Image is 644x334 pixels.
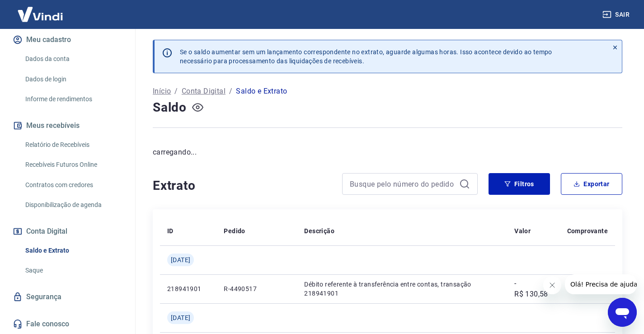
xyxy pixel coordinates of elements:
p: / [174,86,178,97]
a: Contratos com credores [22,176,124,194]
a: Saque [22,261,124,280]
input: Busque pelo número do pedido [350,177,456,191]
p: Saldo e Extrato [236,86,287,97]
a: Informe de rendimentos [22,90,124,108]
p: Pedido [224,226,245,235]
p: R-4490517 [224,284,290,293]
a: Saldo e Extrato [22,241,124,260]
p: Valor [514,226,531,235]
a: Relatório de Recebíveis [22,136,124,154]
p: Descrição [304,226,334,235]
img: Vindi [11,0,70,28]
button: Meu cadastro [11,30,124,50]
p: / [229,86,232,97]
button: Conta Digital [11,221,124,241]
p: -R$ 130,58 [514,278,550,300]
p: Comprovante [567,226,608,235]
p: Débito referente à transferência entre contas, transação 218941901 [304,280,500,298]
button: Exportar [561,173,622,195]
a: Fale conosco [11,314,124,334]
p: ID [167,226,174,235]
a: Conta Digital [182,86,226,97]
a: Início [153,86,171,97]
iframe: Mensagem da empresa [565,274,637,294]
button: Filtros [489,173,550,195]
p: 218941901 [167,284,209,293]
h4: Saldo [153,99,187,117]
a: Dados da conta [22,50,124,68]
span: Olá! Precisa de ajuda? [5,6,76,14]
a: Disponibilização de agenda [22,196,124,214]
span: [DATE] [171,255,190,264]
span: [DATE] [171,313,190,322]
a: Recebíveis Futuros Online [22,155,124,174]
a: Segurança [11,287,124,307]
a: Dados de login [22,70,124,89]
p: Se o saldo aumentar sem um lançamento correspondente no extrato, aguarde algumas horas. Isso acon... [180,47,552,66]
button: Sair [601,6,633,23]
p: carregando... [153,147,622,158]
iframe: Botão para abrir a janela de mensagens [608,298,637,327]
h4: Extrato [153,177,331,195]
iframe: Fechar mensagem [543,276,561,294]
button: Meus recebíveis [11,116,124,136]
